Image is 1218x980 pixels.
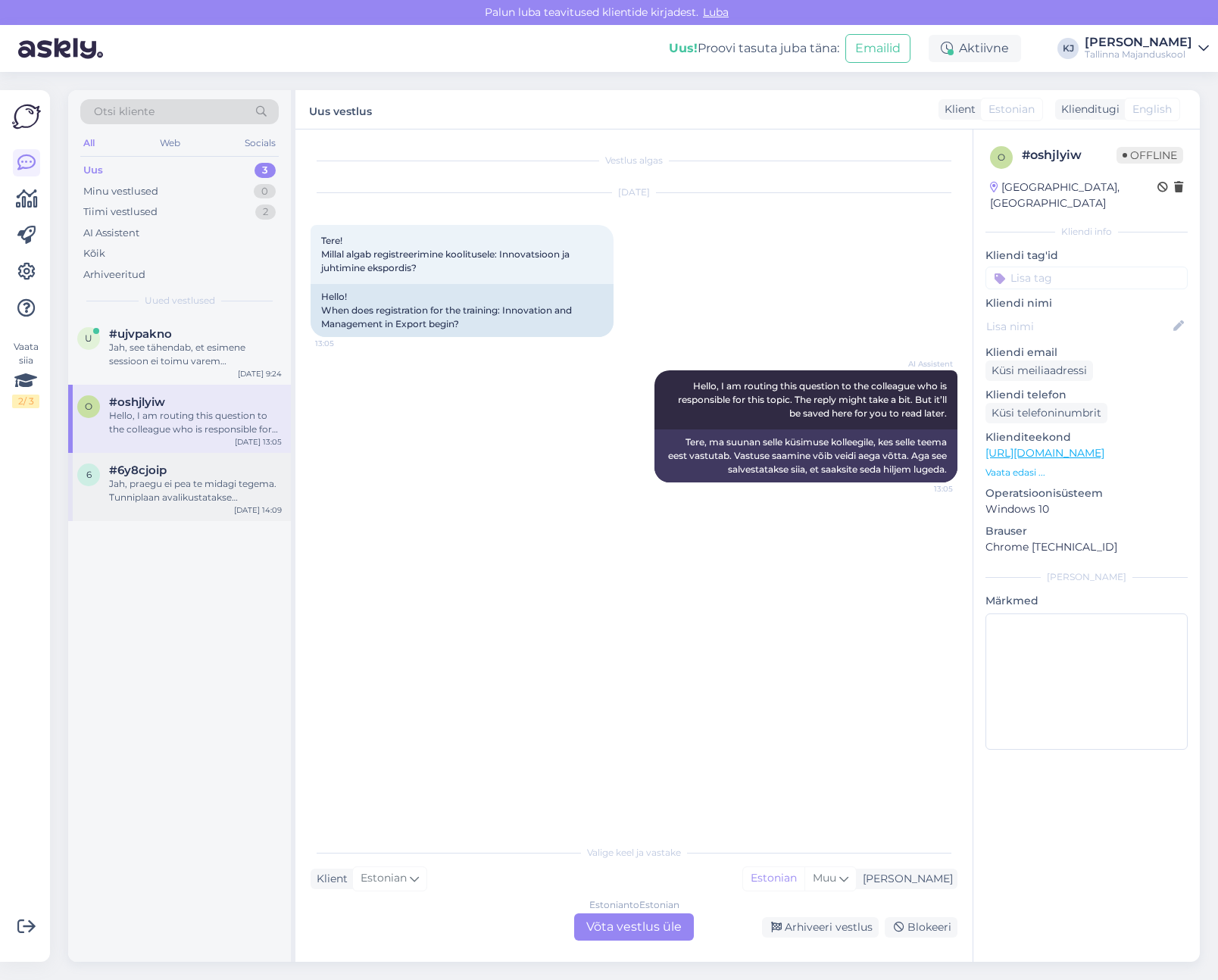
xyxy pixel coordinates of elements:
[80,133,98,153] div: All
[985,295,1188,311] p: Kliendi nimi
[985,403,1107,423] div: Küsi telefoninumbrit
[1085,48,1192,61] div: Tallinna Majanduskool
[985,429,1188,445] p: Klienditeekond
[85,401,92,412] span: o
[857,871,953,887] div: [PERSON_NAME]
[109,395,165,409] span: #oshjlyiw
[83,267,145,282] div: Arhiveeritud
[988,101,1035,117] span: Estonian
[83,246,105,261] div: Kõik
[94,104,155,120] span: Otsi kliente
[309,99,372,120] label: Uus vestlus
[985,466,1188,479] p: Vaata edasi ...
[254,184,276,199] div: 0
[109,327,172,341] span: #ujvpakno
[12,340,39,408] div: Vaata siia
[235,436,282,448] div: [DATE] 13:05
[83,204,158,220] div: Tiimi vestlused
[1022,146,1116,164] div: # oshjlyiw
[669,41,698,55] b: Uus!
[985,267,1188,289] input: Lisa tag
[83,163,103,178] div: Uus
[998,151,1005,163] span: o
[255,163,276,178] div: 3
[985,345,1188,360] p: Kliendi email
[361,870,407,887] span: Estonian
[1116,147,1183,164] span: Offline
[109,463,167,477] span: #6y8cjoip
[985,485,1188,501] p: Operatsioonisüsteem
[85,332,92,344] span: u
[589,898,679,912] div: Estonian to Estonian
[762,917,879,938] div: Arhiveeri vestlus
[255,204,276,220] div: 2
[985,523,1188,539] p: Brauser
[985,446,1104,460] a: [URL][DOMAIN_NAME]
[896,358,953,370] span: AI Assistent
[321,235,572,273] span: Tere! Millal algab registreerimine koolitusele: Innovatsioon ja juhtimine ekspordis?
[1085,36,1192,48] div: [PERSON_NAME]
[1057,38,1079,59] div: KJ
[885,917,957,938] div: Blokeeri
[985,248,1188,264] p: Kliendi tag'id
[743,867,804,890] div: Estonian
[985,225,1188,239] div: Kliendi info
[311,154,957,167] div: Vestlus algas
[242,133,279,153] div: Socials
[311,186,957,199] div: [DATE]
[985,501,1188,517] p: Windows 10
[669,39,839,58] div: Proovi tasuta juba täna:
[845,34,910,63] button: Emailid
[813,871,836,885] span: Muu
[83,184,158,199] div: Minu vestlused
[311,846,957,860] div: Valige keel ja vastake
[1085,36,1209,61] a: [PERSON_NAME]Tallinna Majanduskool
[654,429,957,482] div: Tere, ma suunan selle küsimuse kolleegile, kes selle teema eest vastutab. Vastuse saamine võib ve...
[145,294,215,307] span: Uued vestlused
[929,35,1021,62] div: Aktiivne
[985,539,1188,555] p: Chrome [TECHNICAL_ID]
[1132,101,1172,117] span: English
[12,395,39,408] div: 2 / 3
[12,102,41,131] img: Askly Logo
[311,284,614,337] div: Hello! When does registration for the training: Innovation and Management in Export begin?
[985,570,1188,584] div: [PERSON_NAME]
[986,318,1170,335] input: Lisa nimi
[315,338,372,349] span: 13:05
[990,179,1157,211] div: [GEOGRAPHIC_DATA], [GEOGRAPHIC_DATA]
[985,387,1188,403] p: Kliendi telefon
[574,913,694,941] div: Võta vestlus üle
[896,483,953,495] span: 13:05
[86,469,92,480] span: 6
[698,5,733,19] span: Luba
[83,226,139,241] div: AI Assistent
[109,409,282,436] div: Hello, I am routing this question to the colleague who is responsible for this topic. The reply m...
[311,871,348,887] div: Klient
[234,504,282,516] div: [DATE] 14:09
[678,380,949,419] span: Hello, I am routing this question to the colleague who is responsible for this topic. The reply m...
[938,101,976,117] div: Klient
[985,360,1093,381] div: Küsi meiliaadressi
[985,593,1188,609] p: Märkmed
[238,368,282,379] div: [DATE] 9:24
[1055,101,1120,117] div: Klienditugi
[157,133,183,153] div: Web
[109,477,282,504] div: Jah, praegu ei pea te midagi tegema. Tunniplaan avalikustatakse [PERSON_NAME] nädalat enne sessio...
[109,341,282,368] div: Jah, see tähendab, et esimene sessioon ei toimu varem [PERSON_NAME] nädalat pärast tunniplaani av...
